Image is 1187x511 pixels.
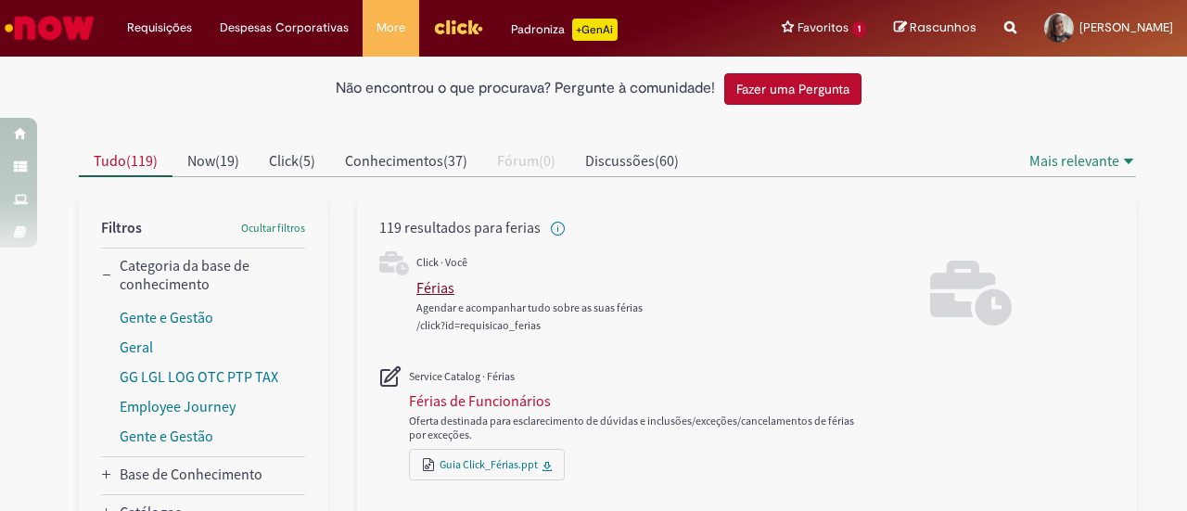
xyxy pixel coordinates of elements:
p: +GenAi [572,19,618,41]
span: Favoritos [798,19,849,37]
button: Fazer uma Pergunta [724,73,862,105]
div: Padroniza [511,19,618,41]
span: Despesas Corporativas [220,19,349,37]
span: [PERSON_NAME] [1079,19,1173,35]
img: ServiceNow [2,9,97,46]
span: Requisições [127,19,192,37]
h2: Não encontrou o que procurava? Pergunte à comunidade! [336,81,715,97]
span: Rascunhos [910,19,976,36]
img: click_logo_yellow_360x200.png [433,13,483,41]
span: More [377,19,405,37]
a: Rascunhos [894,19,976,37]
span: 1 [852,21,866,37]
